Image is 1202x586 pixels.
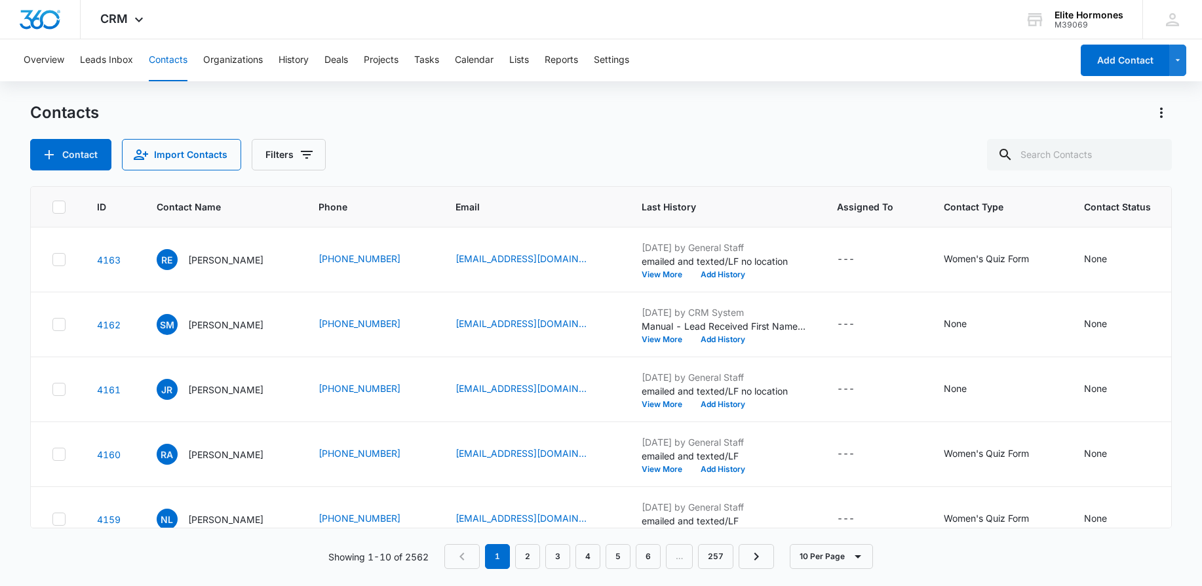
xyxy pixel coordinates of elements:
[456,252,587,265] a: [EMAIL_ADDRESS][DOMAIN_NAME]
[944,200,1034,214] span: Contact Type
[837,381,855,397] div: ---
[319,446,400,460] a: [PHONE_NUMBER]
[319,381,400,395] a: [PHONE_NUMBER]
[279,39,309,81] button: History
[1084,252,1107,265] div: None
[80,39,133,81] button: Leads Inbox
[944,446,1029,460] div: Women's Quiz Form
[319,446,424,462] div: Phone - (208) 539-6385 - Select to Edit Field
[1084,317,1131,332] div: Contact Status - None - Select to Edit Field
[837,317,878,332] div: Assigned To - - Select to Edit Field
[642,449,805,463] p: emailed and texted/LF
[691,465,754,473] button: Add History
[188,513,263,526] p: [PERSON_NAME]
[324,39,348,81] button: Deals
[1084,511,1131,527] div: Contact Status - None - Select to Edit Field
[642,400,691,408] button: View More
[252,139,326,170] button: Filters
[642,305,805,319] p: [DATE] by CRM System
[944,252,1053,267] div: Contact Type - Women's Quiz Form - Select to Edit Field
[606,544,630,569] a: Page 5
[837,200,893,214] span: Assigned To
[636,544,661,569] a: Page 6
[837,511,855,527] div: ---
[188,253,263,267] p: [PERSON_NAME]
[97,254,121,265] a: Navigate to contact details page for Rhonda Erickson
[944,511,1053,527] div: Contact Type - Women's Quiz Form - Select to Edit Field
[97,319,121,330] a: Navigate to contact details page for Susan Marie Witt
[319,381,424,397] div: Phone - +1 (512) 961-9767 - Select to Edit Field
[97,449,121,460] a: Navigate to contact details page for Rebecca Anderson
[642,200,786,214] span: Last History
[1084,252,1131,267] div: Contact Status - None - Select to Edit Field
[987,139,1172,170] input: Search Contacts
[545,544,570,569] a: Page 3
[837,446,855,462] div: ---
[1055,20,1123,29] div: account id
[642,500,805,514] p: [DATE] by General Staff
[944,252,1029,265] div: Women's Quiz Form
[1084,317,1107,330] div: None
[691,400,754,408] button: Add History
[319,511,424,527] div: Phone - (715) 864-2217 - Select to Edit Field
[188,318,263,332] p: [PERSON_NAME]
[456,446,610,462] div: Email - bexxy718@gmail.com - Select to Edit Field
[456,317,587,330] a: [EMAIL_ADDRESS][DOMAIN_NAME]
[456,511,610,527] div: Email - nevacoyle@gmail.com - Select to Edit Field
[790,544,873,569] button: 10 Per Page
[157,444,178,465] span: RA
[319,252,424,267] div: Phone - (715) 574-7695 - Select to Edit Field
[456,317,610,332] div: Email - Susanwitt33@yahoo.com - Select to Edit Field
[456,200,591,214] span: Email
[485,544,510,569] em: 1
[122,139,241,170] button: Import Contacts
[444,544,774,569] nav: Pagination
[157,379,178,400] span: JR
[100,12,128,26] span: CRM
[642,435,805,449] p: [DATE] by General Staff
[414,39,439,81] button: Tasks
[1084,446,1107,460] div: None
[157,249,178,270] span: RE
[575,544,600,569] a: Page 4
[97,514,121,525] a: Navigate to contact details page for Neva L Coyle
[642,254,805,268] p: emailed and texted/LF no location
[1084,446,1131,462] div: Contact Status - None - Select to Edit Field
[319,317,400,330] a: [PHONE_NUMBER]
[837,252,855,267] div: ---
[691,336,754,343] button: Add History
[319,317,424,332] div: Phone - +1 (715) 846-3887 - Select to Edit Field
[97,200,106,214] span: ID
[1151,102,1172,123] button: Actions
[944,446,1053,462] div: Contact Type - Women's Quiz Form - Select to Edit Field
[30,139,111,170] button: Add Contact
[1084,200,1151,214] span: Contact Status
[642,370,805,384] p: [DATE] by General Staff
[157,379,287,400] div: Contact Name - Joyce Rosas - Select to Edit Field
[328,550,429,564] p: Showing 1-10 of 2562
[1084,381,1131,397] div: Contact Status - None - Select to Edit Field
[30,103,99,123] h1: Contacts
[157,509,287,530] div: Contact Name - Neva L Coyle - Select to Edit Field
[509,39,529,81] button: Lists
[642,336,691,343] button: View More
[157,314,178,335] span: SM
[1084,381,1107,395] div: None
[456,446,587,460] a: [EMAIL_ADDRESS][DOMAIN_NAME]
[642,465,691,473] button: View More
[594,39,629,81] button: Settings
[319,252,400,265] a: [PHONE_NUMBER]
[456,252,610,267] div: Email - rhondaerickson71@gmail.com - Select to Edit Field
[319,200,405,214] span: Phone
[1081,45,1169,76] button: Add Contact
[545,39,578,81] button: Reports
[1055,10,1123,20] div: account name
[944,381,990,397] div: Contact Type - None - Select to Edit Field
[944,381,967,395] div: None
[203,39,263,81] button: Organizations
[24,39,64,81] button: Overview
[157,509,178,530] span: NL
[515,544,540,569] a: Page 2
[642,271,691,279] button: View More
[739,544,774,569] a: Next Page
